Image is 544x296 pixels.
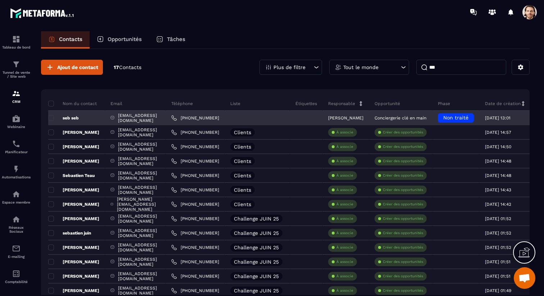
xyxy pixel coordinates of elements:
[485,202,511,207] p: [DATE] 14:42
[2,109,31,134] a: automationsautomationsWebinaire
[336,274,353,279] p: À associe
[2,45,31,49] p: Tableau de bord
[171,187,219,193] a: [PHONE_NUMBER]
[234,130,251,135] p: Clients
[336,259,353,264] p: À associe
[59,36,82,42] p: Contacts
[149,31,192,49] a: Tâches
[110,101,122,106] p: Email
[485,159,511,164] p: [DATE] 14:48
[328,115,363,120] p: [PERSON_NAME]
[41,31,90,49] a: Contacts
[375,115,426,120] p: Conciergerie clé en main
[375,101,400,106] p: Opportunité
[485,245,511,250] p: [DATE] 01:52
[336,202,353,207] p: À associe
[383,144,423,149] p: Créer des opportunités
[485,130,511,135] p: [DATE] 14:57
[171,115,219,121] a: [PHONE_NUMBER]
[383,259,423,264] p: Créer des opportunités
[383,231,423,236] p: Créer des opportunités
[383,288,423,293] p: Créer des opportunités
[48,201,99,207] p: [PERSON_NAME]
[12,244,21,253] img: email
[171,273,219,279] a: [PHONE_NUMBER]
[57,64,98,71] span: Ajout de contact
[48,216,99,222] p: [PERSON_NAME]
[383,187,423,192] p: Créer des opportunités
[2,29,31,55] a: formationformationTableau de bord
[383,159,423,164] p: Créer des opportunités
[48,273,99,279] p: [PERSON_NAME]
[2,70,31,78] p: Tunnel de vente / Site web
[171,259,219,265] a: [PHONE_NUMBER]
[336,130,353,135] p: À associe
[90,31,149,49] a: Opportunités
[485,101,521,106] p: Date de création
[234,159,251,164] p: Clients
[514,267,535,289] a: Ouvrir le chat
[234,187,251,192] p: Clients
[2,226,31,233] p: Réseaux Sociaux
[485,115,511,120] p: [DATE] 13:01
[171,201,219,207] a: [PHONE_NUMBER]
[10,6,75,19] img: logo
[48,129,99,135] p: [PERSON_NAME]
[443,115,468,120] span: Non traité
[485,187,511,192] p: [DATE] 14:43
[48,115,79,121] p: seb seb
[383,245,423,250] p: Créer des opportunités
[12,140,21,148] img: scheduler
[48,158,99,164] p: [PERSON_NAME]
[336,144,353,149] p: À associe
[485,216,511,221] p: [DATE] 01:52
[485,274,511,279] p: [DATE] 01:51
[485,173,511,178] p: [DATE] 14:48
[12,190,21,199] img: automations
[114,64,141,71] p: 17
[234,288,279,293] p: Challenge JUIN 25
[2,255,31,259] p: E-mailing
[48,230,91,236] p: sebastien juin
[2,55,31,84] a: formationformationTunnel de vente / Site web
[12,60,21,69] img: formation
[171,173,219,178] a: [PHONE_NUMBER]
[2,84,31,109] a: formationformationCRM
[336,159,353,164] p: À associe
[171,216,219,222] a: [PHONE_NUMBER]
[2,264,31,289] a: accountantaccountantComptabilité
[336,288,353,293] p: À associe
[2,185,31,210] a: automationsautomationsEspace membre
[485,144,511,149] p: [DATE] 14:50
[328,101,355,106] p: Responsable
[485,231,511,236] p: [DATE] 01:52
[2,150,31,154] p: Planificateur
[167,36,185,42] p: Tâches
[12,165,21,173] img: automations
[234,259,279,264] p: Challenge JUIN 25
[48,101,97,106] p: Nom du contact
[41,60,103,75] button: Ajout de contact
[48,187,99,193] p: [PERSON_NAME]
[2,239,31,264] a: emailemailE-mailing
[171,245,219,250] a: [PHONE_NUMBER]
[485,259,511,264] p: [DATE] 01:51
[2,159,31,185] a: automationsautomationsAutomatisations
[108,36,142,42] p: Opportunités
[171,288,219,293] a: [PHONE_NUMBER]
[234,173,251,178] p: Clients
[48,144,99,150] p: [PERSON_NAME]
[171,158,219,164] a: [PHONE_NUMBER]
[171,129,219,135] a: [PHONE_NUMBER]
[273,65,305,70] p: Plus de filtre
[383,216,423,221] p: Créer des opportunités
[12,215,21,224] img: social-network
[383,202,423,207] p: Créer des opportunités
[234,231,279,236] p: Challenge JUIN 25
[119,64,141,70] span: Contacts
[383,274,423,279] p: Créer des opportunités
[48,288,99,293] p: [PERSON_NAME]
[343,65,378,70] p: Tout le monde
[171,101,193,106] p: Téléphone
[48,245,99,250] p: [PERSON_NAME]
